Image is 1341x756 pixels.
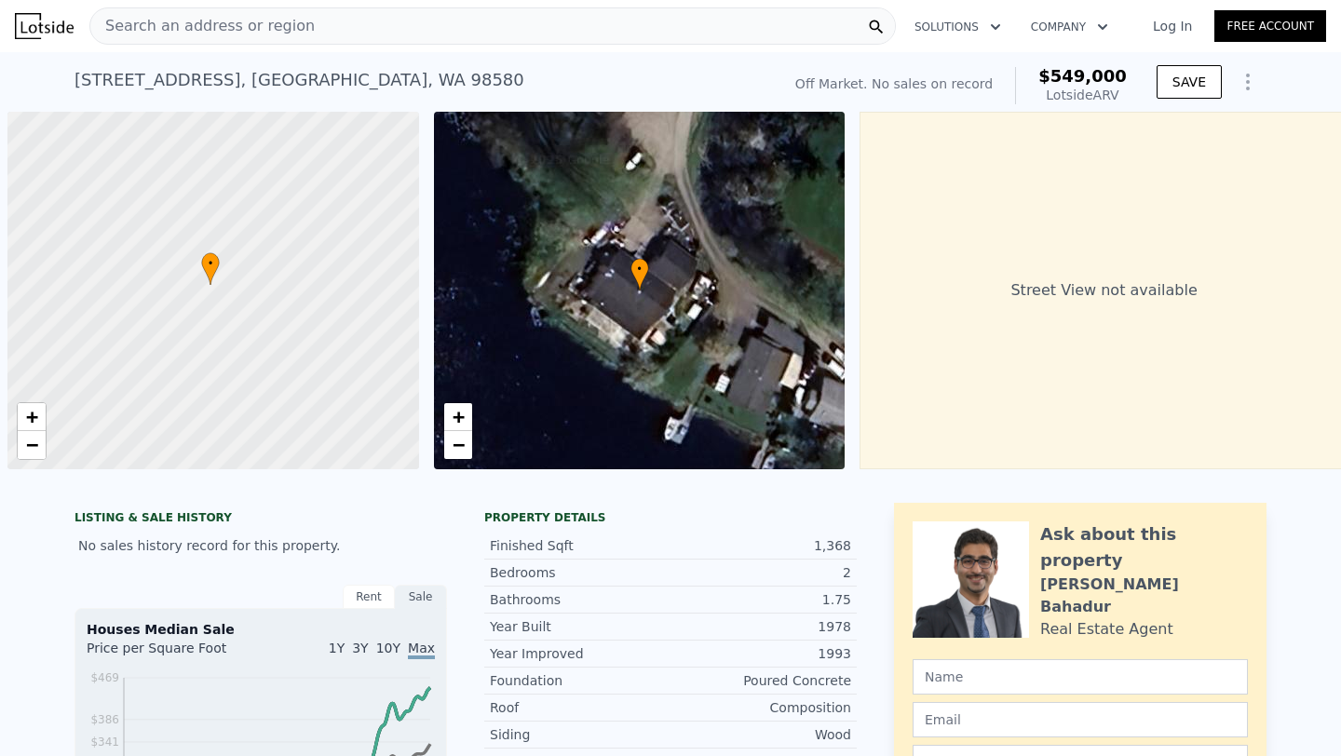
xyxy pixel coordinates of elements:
[74,529,447,562] div: No sales history record for this property.
[913,659,1248,695] input: Name
[1040,521,1248,574] div: Ask about this property
[201,255,220,272] span: •
[490,671,670,690] div: Foundation
[329,641,345,655] span: 1Y
[490,617,670,636] div: Year Built
[444,403,472,431] a: Zoom in
[484,510,857,525] div: Property details
[452,405,464,428] span: +
[670,671,851,690] div: Poured Concrete
[74,510,447,529] div: LISTING & SALE HISTORY
[490,590,670,609] div: Bathrooms
[913,702,1248,737] input: Email
[74,67,524,93] div: [STREET_ADDRESS] , [GEOGRAPHIC_DATA] , WA 98580
[87,639,261,668] div: Price per Square Foot
[670,644,851,663] div: 1993
[490,563,670,582] div: Bedrooms
[1040,574,1248,618] div: [PERSON_NAME] Bahadur
[670,590,851,609] div: 1.75
[90,15,315,37] span: Search an address or region
[26,405,38,428] span: +
[1038,66,1127,86] span: $549,000
[1038,86,1127,104] div: Lotside ARV
[18,431,46,459] a: Zoom out
[490,644,670,663] div: Year Improved
[18,403,46,431] a: Zoom in
[630,258,649,290] div: •
[1229,63,1266,101] button: Show Options
[670,536,851,555] div: 1,368
[490,725,670,744] div: Siding
[900,10,1016,44] button: Solutions
[490,698,670,717] div: Roof
[1040,618,1173,641] div: Real Estate Agent
[376,641,400,655] span: 10Y
[1214,10,1326,42] a: Free Account
[670,725,851,744] div: Wood
[343,585,395,609] div: Rent
[1131,17,1214,35] a: Log In
[15,13,74,39] img: Lotside
[201,252,220,285] div: •
[670,563,851,582] div: 2
[670,617,851,636] div: 1978
[352,641,368,655] span: 3Y
[670,698,851,717] div: Composition
[1016,10,1123,44] button: Company
[1157,65,1222,99] button: SAVE
[795,74,993,93] div: Off Market. No sales on record
[87,620,435,639] div: Houses Median Sale
[490,536,670,555] div: Finished Sqft
[444,431,472,459] a: Zoom out
[90,736,119,749] tspan: $341
[452,433,464,456] span: −
[90,671,119,684] tspan: $469
[630,261,649,277] span: •
[26,433,38,456] span: −
[90,713,119,726] tspan: $386
[408,641,435,659] span: Max
[395,585,447,609] div: Sale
